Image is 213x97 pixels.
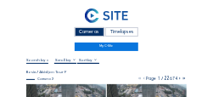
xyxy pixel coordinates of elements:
img: C-SITE Logo [85,9,127,23]
input: Search by date 󰅀 [26,57,48,62]
a: C-SITE Logo [26,8,186,26]
a: My C-Site [75,43,138,51]
div: Besix / Abidjan Tour F [26,70,67,74]
span: Page 1 / 22674 [147,76,178,81]
div: Cameras [75,27,104,37]
div: Camera 2 [26,77,53,81]
div: Timelapses [105,27,138,37]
